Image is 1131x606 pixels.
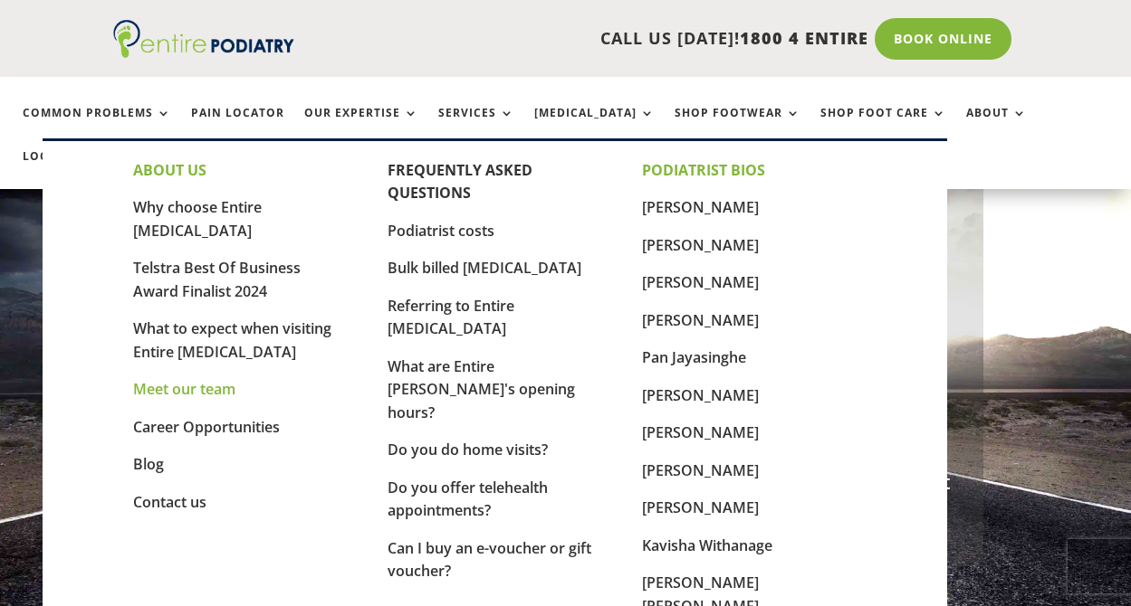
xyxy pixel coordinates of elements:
strong: ABOUT US [133,160,206,180]
a: Podiatrist costs [388,221,494,241]
a: [PERSON_NAME] [642,422,759,442]
a: Pain Locator [191,107,284,146]
a: Telstra Best Of Business Award Finalist 2024 [133,258,301,301]
a: Contact us [133,492,206,512]
a: [PERSON_NAME] [642,497,759,517]
a: Why choose Entire [MEDICAL_DATA] [133,197,262,241]
a: Meet our team [133,379,235,399]
a: Shop Footwear [675,107,800,146]
a: Shop Foot Care [820,107,946,146]
a: FREQUENTLY ASKED QUESTIONS [388,160,532,204]
a: [PERSON_NAME] [642,460,759,480]
a: What to expect when visiting Entire [MEDICAL_DATA] [133,318,331,362]
a: Kavisha Withanage [642,535,772,555]
a: [PERSON_NAME] [642,235,759,255]
a: Locations [23,150,113,189]
a: Career Opportunities [133,417,280,437]
a: [PERSON_NAME] [642,310,759,330]
a: Can I buy an e-voucher or gift voucher? [388,538,591,582]
a: [PERSON_NAME] [642,197,759,217]
span: 1800 4 ENTIRE [740,27,868,49]
a: What are Entire [PERSON_NAME]'s opening hours? [388,356,575,422]
a: Do you do home visits? [388,440,548,459]
a: Entire Podiatry [113,43,294,62]
strong: PODIATRIST BIOS [642,160,765,180]
a: Bulk billed [MEDICAL_DATA] [388,258,581,278]
a: Book Online [875,18,1011,60]
a: Referring to Entire [MEDICAL_DATA] [388,296,514,339]
a: Do you offer telehealth appointments? [388,478,548,521]
a: [MEDICAL_DATA] [534,107,655,146]
a: [PERSON_NAME] [642,272,759,292]
a: About [966,107,1027,146]
a: Our Expertise [304,107,418,146]
p: CALL US [DATE]! [316,27,869,51]
a: Blog [133,454,164,474]
a: [PERSON_NAME] [642,385,759,405]
a: Services [438,107,514,146]
img: logo (1) [113,20,294,58]
a: Common Problems [23,107,171,146]
a: Pan Jayasinghe [642,347,746,367]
